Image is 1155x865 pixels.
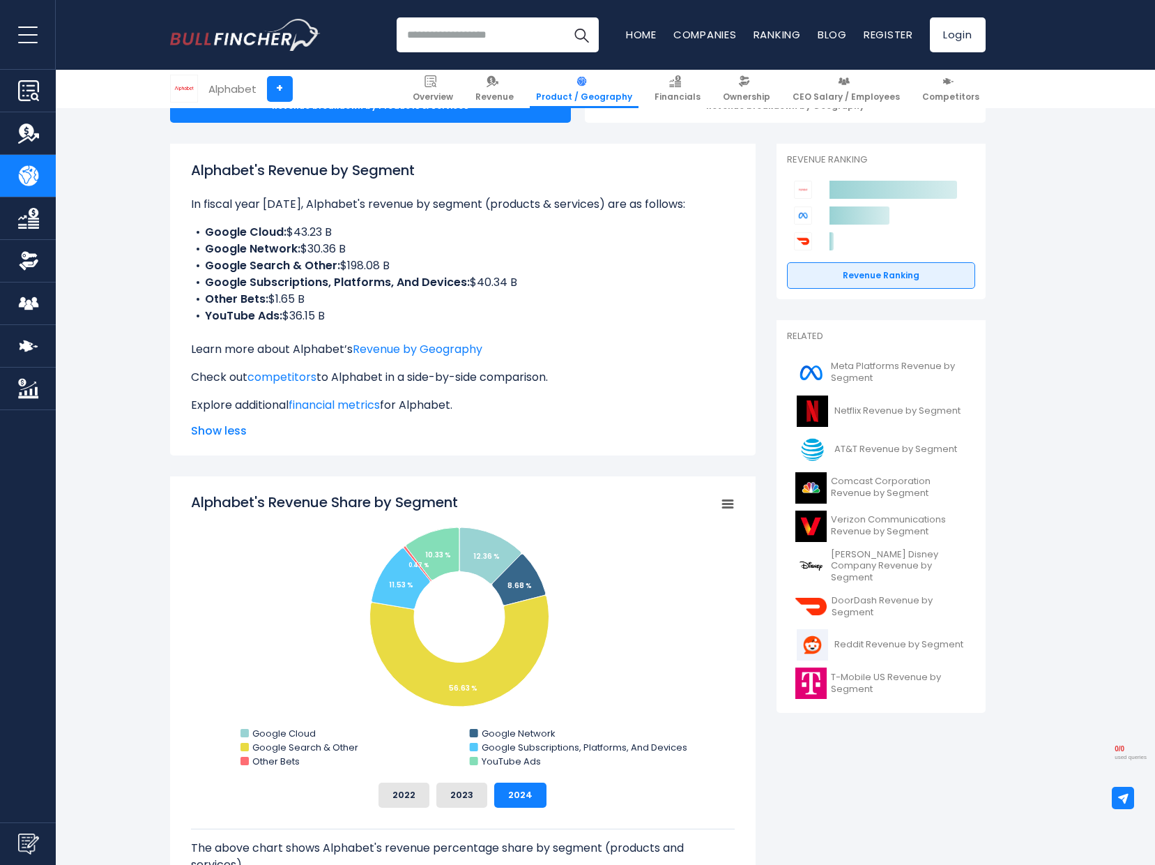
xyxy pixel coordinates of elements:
a: Overview [406,70,459,108]
a: Verizon Communications Revenue by Segment [787,507,975,546]
a: Comcast Corporation Revenue by Segment [787,469,975,507]
span: Meta Platforms Revenue by Segment [831,361,967,384]
a: Revenue Ranking [787,262,975,289]
span: Reddit Revenue by Segment [834,639,963,651]
a: Revenue [469,70,520,108]
a: Meta Platforms Revenue by Segment [787,354,975,392]
b: Google Network: [205,241,300,257]
tspan: Alphabet's Revenue Share by Segment [191,492,458,512]
tspan: 10.33 % [425,550,451,560]
span: Revenue [475,91,514,103]
a: Netflix Revenue by Segment [787,392,975,430]
a: Ranking [754,27,801,42]
img: DASH logo [795,591,828,622]
text: YouTube Ads [480,755,540,768]
img: Ownership [18,250,39,271]
span: Competitors [922,91,979,103]
text: Other Bets [252,755,300,768]
span: Verizon Communications Revenue by Segment [831,514,967,538]
a: Product / Geography [530,70,638,108]
a: Financials [648,70,707,108]
button: 2023 [436,783,487,808]
p: In fiscal year [DATE], Alphabet's revenue by segment (products & services) are as follows: [191,196,735,213]
a: CEO Salary / Employees [786,70,906,108]
button: Search [564,17,599,52]
tspan: 56.63 % [449,683,477,693]
span: AT&T Revenue by Segment [834,444,957,456]
img: RDDT logo [795,629,830,661]
text: Google Subscriptions, Platforms, And Devices [481,741,687,754]
b: Google Subscriptions, Platforms, And Devices: [205,274,470,290]
a: Companies [673,27,737,42]
img: Meta Platforms competitors logo [794,206,812,225]
img: CMCSA logo [795,472,827,504]
img: META logo [795,357,827,389]
a: [PERSON_NAME] Disney Company Revenue by Segment [787,546,975,588]
b: Google Search & Other: [205,257,340,273]
a: Competitors [916,70,986,108]
span: Financials [655,91,701,103]
tspan: 0.47 % [408,562,429,569]
img: Alphabet competitors logo [794,181,812,199]
li: $40.34 B [191,274,735,291]
span: Product / Geography [536,91,632,103]
a: AT&T Revenue by Segment [787,430,975,469]
button: 2024 [494,783,546,808]
img: GOOGL logo [171,75,197,102]
a: Register [864,27,913,42]
span: DoorDash Revenue by Segment [832,595,966,619]
a: competitors [247,369,316,385]
button: 2022 [378,783,429,808]
a: DoorDash Revenue by Segment [787,587,975,626]
text: Google Search & Other [252,741,358,754]
b: Other Bets: [205,291,268,307]
tspan: 8.68 % [507,580,532,591]
span: Show less [191,423,735,439]
a: Ownership [717,70,777,108]
span: Comcast Corporation Revenue by Segment [831,476,967,499]
span: [PERSON_NAME] Disney Company Revenue by Segment [831,549,967,585]
li: $198.08 B [191,257,735,274]
span: Overview [413,91,453,103]
a: + [267,76,293,102]
p: Revenue Ranking [787,154,975,166]
img: DIS logo [795,550,827,582]
a: T-Mobile US Revenue by Segment [787,664,975,702]
img: DoorDash competitors logo [794,232,812,250]
tspan: 12.36 % [473,551,500,562]
a: Home [626,27,657,42]
span: Netflix Revenue by Segment [834,405,961,417]
img: TMUS logo [795,668,827,699]
p: Explore additional for Alphabet. [191,397,735,414]
span: T-Mobile US Revenue by Segment [831,672,967,695]
img: NFLX logo [795,396,830,427]
span: CEO Salary / Employees [793,91,900,103]
img: T logo [795,434,830,465]
span: Ownership [723,91,770,103]
tspan: 11.53 % [389,580,413,590]
p: Learn more about Alphabet’s [191,341,735,358]
img: Bullfincher logo [170,19,321,51]
a: financial metrics [289,397,380,413]
a: Login [930,17,986,52]
p: Check out to Alphabet in a side-by-side comparison. [191,369,735,386]
a: Blog [818,27,847,42]
a: Reddit Revenue by Segment [787,626,975,664]
text: Google Cloud [252,727,316,740]
a: Go to homepage [170,19,320,51]
li: $36.15 B [191,308,735,324]
div: Alphabet [208,81,257,97]
b: YouTube Ads: [205,308,282,324]
li: $30.36 B [191,241,735,257]
li: $43.23 B [191,224,735,241]
h1: Alphabet's Revenue by Segment [191,160,735,181]
text: Google Network [481,727,555,740]
li: $1.65 B [191,291,735,308]
a: Revenue by Geography [353,341,482,357]
svg: Alphabet's Revenue Share by Segment [191,492,735,772]
b: Google Cloud: [205,224,286,240]
img: VZ logo [795,511,827,542]
p: Related [787,331,975,343]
